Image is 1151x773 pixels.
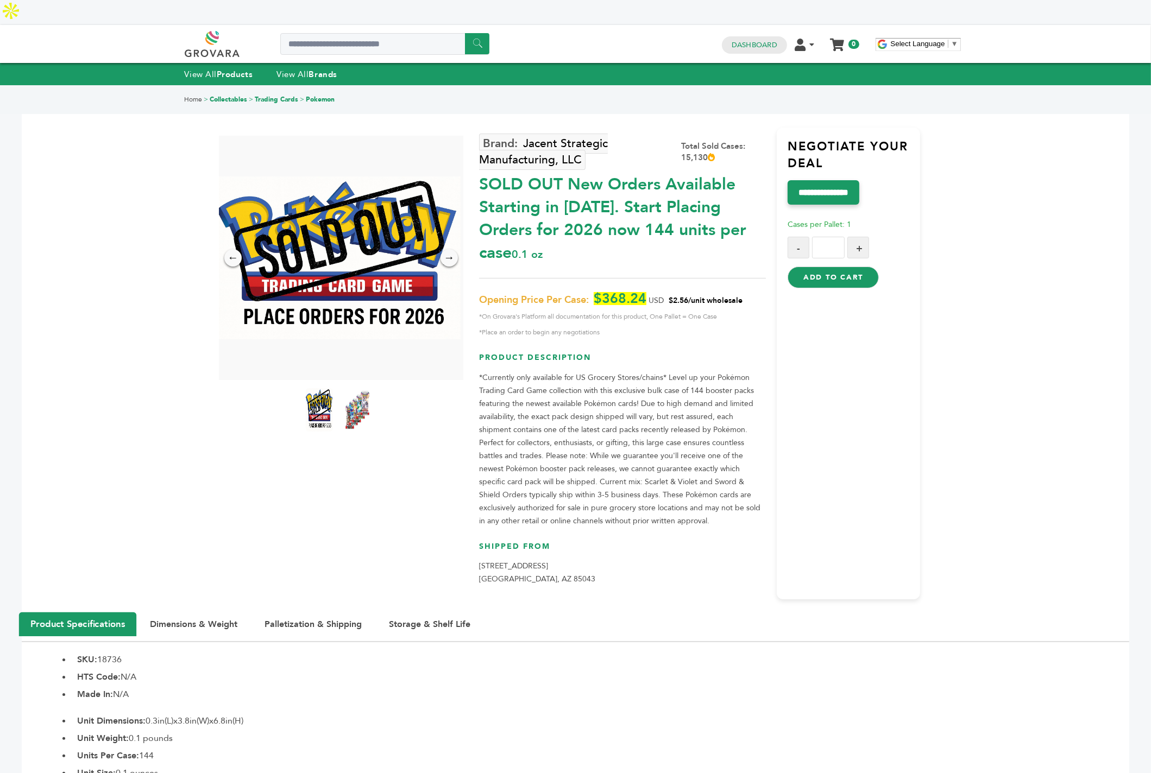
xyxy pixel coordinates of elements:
[276,69,337,80] a: View AllBrands
[681,141,766,163] div: Total Sold Cases: 15,130
[77,732,129,744] b: Unit Weight:
[479,326,766,339] span: *Place an order to begin any negotiations
[77,688,113,700] b: Made In:
[72,653,1129,666] li: 18736
[831,35,844,46] a: My Cart
[139,613,248,636] button: Dimensions & Weight
[649,295,664,306] span: USD
[441,249,458,267] div: →
[19,612,136,636] button: Product Specifications
[306,388,333,432] img: *SOLD OUT* New Orders Available Starting in 2026. Start Placing Orders for 2026 now! 144 units pe...
[788,237,809,258] button: -
[512,247,543,262] span: 0.1 oz
[848,40,859,49] span: 0
[669,295,743,306] span: $2.56/unit wholesale
[891,40,958,48] a: Select Language​
[951,40,958,48] span: ▼
[72,670,1129,683] li: N/A
[224,249,242,267] div: ←
[217,69,253,80] strong: Products
[254,613,373,636] button: Palletization & Shipping
[185,69,253,80] a: View AllProducts
[479,294,589,307] span: Opening Price Per Case:
[255,95,299,104] a: Trading Cards
[479,352,766,371] h3: Product Description
[72,732,1129,745] li: 0.1 pounds
[847,237,869,258] button: +
[732,40,777,50] a: Dashboard
[309,69,337,80] strong: Brands
[344,388,371,432] img: *SOLD OUT* New Orders Available Starting in 2026. Start Placing Orders for 2026 now! 144 units pe...
[300,95,305,104] span: >
[306,95,335,104] a: Pokemon
[594,292,646,305] span: $368.24
[185,95,203,104] a: Home
[72,688,1129,701] li: N/A
[378,613,481,636] button: Storage & Shelf Life
[204,95,209,104] span: >
[891,40,945,48] span: Select Language
[479,134,608,169] a: Jacent Strategic Manufacturing, LLC
[788,267,878,288] button: Add to Cart
[249,95,254,104] span: >
[72,714,1129,727] li: 0.3in(L)x3.8in(W)x6.8in(H)
[479,310,766,323] span: *On Grovara's Platform all documentation for this product, One Pallet = One Case
[77,750,139,762] b: Units Per Case:
[216,176,461,339] img: *SOLD OUT* New Orders Available Starting in 2026. Start Placing Orders for 2026 now! 144 units pe...
[77,715,146,727] b: Unit Dimensions:
[788,219,851,230] span: Cases per Pallet: 1
[788,138,920,180] h3: Negotiate Your Deal
[479,371,766,528] p: *Currently only available for US Grocery Stores/chains* Level up your Pokémon Trading Card Game c...
[77,671,121,683] b: HTS Code:
[77,654,97,666] b: SKU:
[210,95,248,104] a: Collectables
[72,749,1129,762] li: 144
[280,33,489,55] input: Search a product or brand...
[479,168,766,264] div: SOLD OUT New Orders Available Starting in [DATE]. Start Placing Orders for 2026 now 144 units per...
[479,541,766,560] h3: Shipped From
[479,560,766,586] p: [STREET_ADDRESS] [GEOGRAPHIC_DATA], AZ 85043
